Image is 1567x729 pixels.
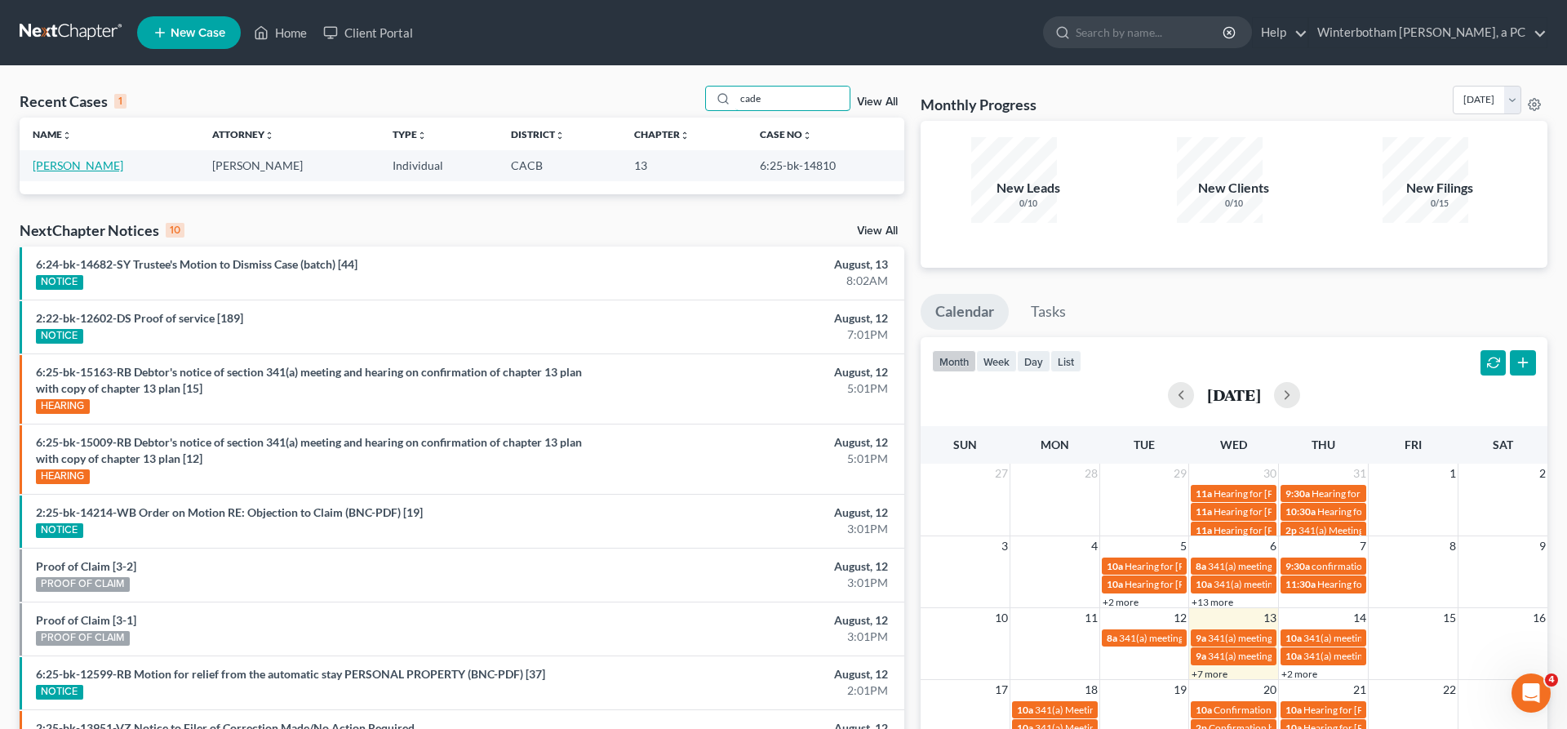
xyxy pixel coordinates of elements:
span: 7 [1358,536,1368,556]
span: Hearing for [PERSON_NAME] and [PERSON_NAME] [1312,487,1535,500]
h2: [DATE] [1207,386,1261,403]
div: New Filings [1383,179,1497,198]
span: 10a [1107,560,1123,572]
span: 10a [1107,578,1123,590]
div: NOTICE [36,329,83,344]
a: 6:25-bk-15163-RB Debtor's notice of section 341(a) meeting and hearing on confirmation of chapter... [36,365,582,395]
span: Wed [1220,438,1247,451]
span: 11:30a [1285,578,1316,590]
div: HEARING [36,469,90,484]
span: 13 [1262,608,1278,628]
input: Search by name... [1076,17,1225,47]
span: 9:30a [1285,560,1310,572]
span: 4 [1545,673,1558,687]
div: 1 [114,94,127,109]
span: 9a [1196,650,1206,662]
span: 5 [1179,536,1188,556]
div: August, 12 [615,558,888,575]
span: 9:30a [1285,487,1310,500]
a: +13 more [1192,596,1233,608]
span: 14 [1352,608,1368,628]
span: 3 [1000,536,1010,556]
div: August, 13 [615,256,888,273]
a: Typeunfold_more [393,128,427,140]
span: 28 [1083,464,1099,483]
span: 1 [1448,464,1458,483]
span: 18 [1083,680,1099,700]
a: Case Nounfold_more [760,128,812,140]
span: 8 [1448,536,1458,556]
span: 15 [1441,608,1458,628]
span: Hearing for [PERSON_NAME] and [PERSON_NAME] [PERSON_NAME] [1214,487,1516,500]
a: 2:25-bk-14214-WB Order on Motion RE: Objection to Claim (BNC-PDF) [19] [36,505,423,519]
a: +7 more [1192,668,1227,680]
button: month [932,350,976,372]
span: Hearing for [PERSON_NAME] [1303,704,1431,716]
a: Winterbotham [PERSON_NAME], a PC [1309,18,1547,47]
span: 11a [1196,505,1212,518]
span: 341(a) meeting for [PERSON_NAME] [1119,632,1276,644]
span: 4 [1090,536,1099,556]
div: NOTICE [36,275,83,290]
button: list [1050,350,1081,372]
span: 31 [1352,464,1368,483]
button: day [1017,350,1050,372]
a: View All [857,225,898,237]
a: Client Portal [315,18,421,47]
span: Confirmation hearing for [PERSON_NAME] [1214,704,1399,716]
span: 21 [1352,680,1368,700]
h3: Monthly Progress [921,95,1037,114]
span: Sun [953,438,977,451]
td: 6:25-bk-14810 [747,150,904,180]
div: 5:01PM [615,451,888,467]
span: 341(a) meeting for [PERSON_NAME] [1208,632,1365,644]
span: 2p [1285,524,1297,536]
div: 8:02AM [615,273,888,289]
div: August, 12 [615,310,888,327]
div: NOTICE [36,685,83,700]
span: Mon [1041,438,1069,451]
span: 8a [1107,632,1117,644]
div: PROOF OF CLAIM [36,577,130,592]
span: 12 [1172,608,1188,628]
span: 27 [993,464,1010,483]
div: PROOF OF CLAIM [36,631,130,646]
iframe: Intercom live chat [1512,673,1551,713]
td: Individual [380,150,498,180]
i: unfold_more [417,131,427,140]
a: 6:25-bk-12599-RB Motion for relief from the automatic stay PERSONAL PROPERTY (BNC-PDF) [37] [36,667,545,681]
span: 10:30a [1285,505,1316,518]
span: 19 [1172,680,1188,700]
span: New Case [171,27,225,39]
i: unfold_more [680,131,690,140]
div: 7:01PM [615,327,888,343]
span: 10a [1285,650,1302,662]
span: Hearing for [PERSON_NAME] [1317,505,1445,518]
a: Nameunfold_more [33,128,72,140]
div: NOTICE [36,523,83,538]
div: August, 12 [615,666,888,682]
a: [PERSON_NAME] [33,158,123,172]
span: 2 [1538,464,1547,483]
span: 10 [993,608,1010,628]
td: [PERSON_NAME] [199,150,379,180]
a: Districtunfold_more [511,128,565,140]
a: Proof of Claim [3-1] [36,613,136,627]
span: 8a [1196,560,1206,572]
span: 11 [1083,608,1099,628]
a: +2 more [1103,596,1139,608]
td: CACB [498,150,621,180]
span: 11a [1196,487,1212,500]
span: 22 [1441,680,1458,700]
span: Hearing for [PERSON_NAME] and [PERSON_NAME] [PERSON_NAME] [1214,505,1516,518]
span: confirmation hearing for [PERSON_NAME] [1312,560,1495,572]
i: unfold_more [555,131,565,140]
span: Tue [1134,438,1155,451]
div: 0/10 [971,198,1085,210]
div: NextChapter Notices [20,220,184,240]
span: 341(a) meeting for [PERSON_NAME] and [PERSON_NAME] [PERSON_NAME] [1214,578,1546,590]
span: Hearing for [PERSON_NAME] and [PERSON_NAME] [PERSON_NAME] [1214,524,1516,536]
span: 10a [1196,578,1212,590]
span: 16 [1531,608,1547,628]
i: unfold_more [62,131,72,140]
